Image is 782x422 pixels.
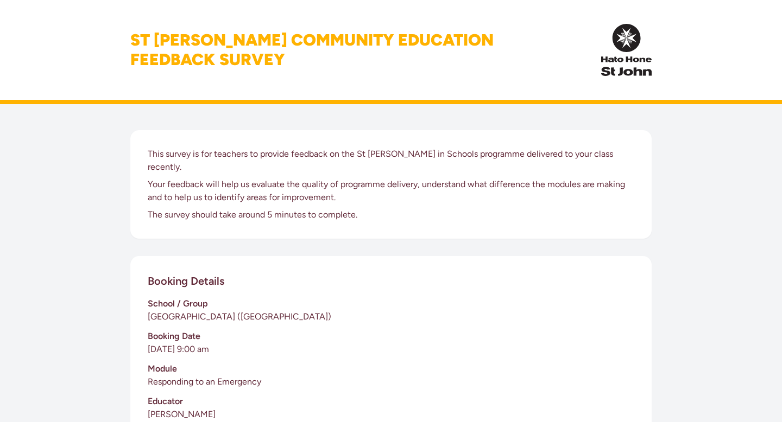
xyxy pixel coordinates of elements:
img: InPulse [601,24,652,76]
p: This survey is for teachers to provide feedback on the St [PERSON_NAME] in Schools programme deli... [148,148,634,174]
p: Responding to an Emergency [148,375,634,388]
p: [PERSON_NAME] [148,408,634,421]
p: [GEOGRAPHIC_DATA] ([GEOGRAPHIC_DATA]) [148,310,634,323]
h3: School / Group [148,297,634,310]
p: Your feedback will help us evaluate the quality of programme delivery, understand what difference... [148,178,634,204]
p: The survey should take around 5 minutes to complete. [148,208,634,221]
h3: Module [148,362,634,375]
h3: Educator [148,395,634,408]
h3: Booking Date [148,330,634,343]
h1: St [PERSON_NAME] Community Education Feedback Survey [130,30,494,69]
h2: Booking Details [148,273,224,289]
p: [DATE] 9:00 am [148,343,634,356]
